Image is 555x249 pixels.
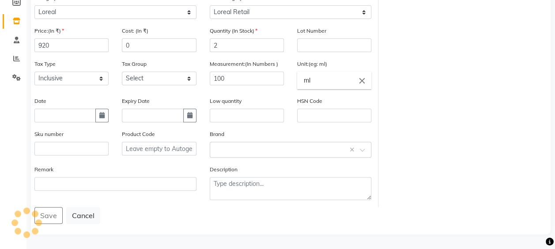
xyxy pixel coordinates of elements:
label: Cost: (In ₹) [122,27,148,35]
label: Tax Group [122,60,147,68]
input: Leave empty to Autogenerate [122,142,196,155]
label: Expiry Date [122,97,150,105]
label: Price:(In ₹) [34,27,64,35]
label: Sku number [34,130,64,138]
label: Lot Number [297,27,326,35]
i: Close [357,76,367,86]
label: Date [34,97,46,105]
label: Low quantity [210,97,242,105]
label: HSN Code [297,97,322,105]
label: Product Code [122,130,155,138]
label: Tax Type [34,60,56,68]
label: Description [210,166,238,174]
button: Cancel [66,207,100,224]
label: Measurement:(In Numbers ) [210,60,278,68]
span: Clear all [350,145,357,155]
label: Remark [34,166,53,174]
label: Brand [210,130,224,138]
label: Quantity (In Stock) [210,27,257,35]
label: Unit:(eg: ml) [297,60,327,68]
